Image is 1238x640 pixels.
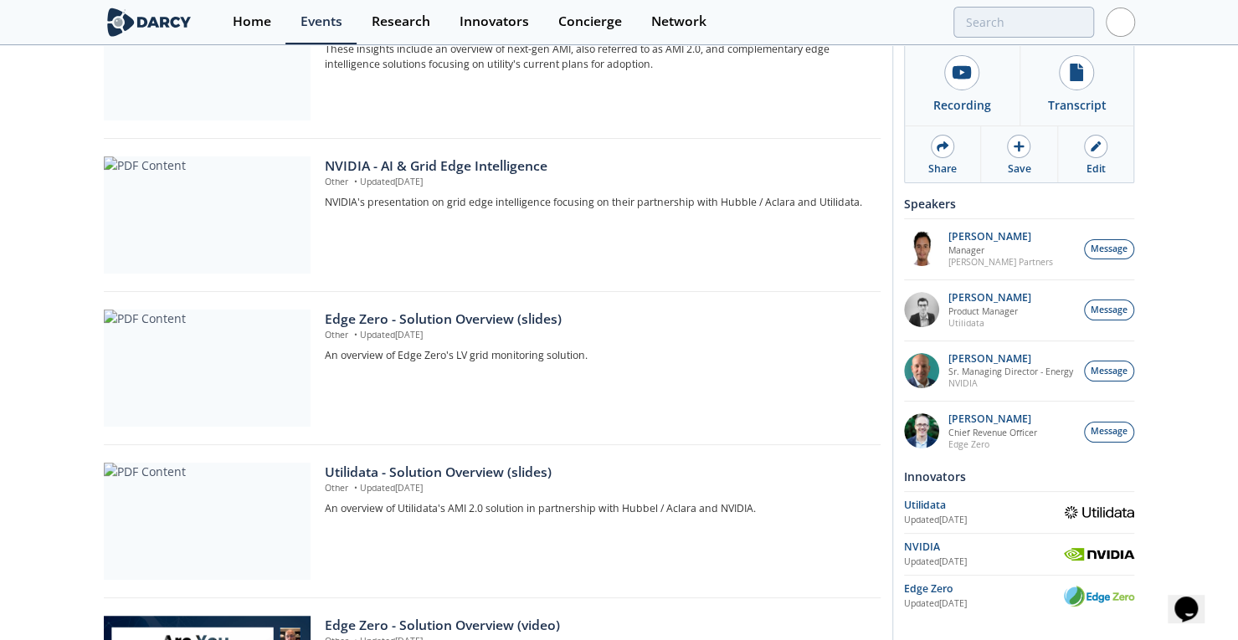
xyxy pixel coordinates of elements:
span: • [351,329,360,340]
div: Updated [DATE] [904,514,1064,527]
div: Share [928,161,957,177]
div: Network [651,15,706,28]
div: Save [1007,161,1030,177]
a: PDF Content Edge Zero - Solution Overview (slides) Other •Updated[DATE] An overview of Edge Zero'... [104,310,881,427]
a: Utilidata Updated[DATE] Utilidata [904,498,1134,527]
div: Updated [DATE] [904,597,1064,611]
img: 956cf15f-9fdf-4d7a-b238-0aa868545911 [904,292,939,327]
p: Chief Revenue Officer [948,427,1037,438]
div: Research [372,15,430,28]
div: Transcript [1047,96,1106,114]
div: Recording [933,96,991,114]
div: Edit [1086,161,1105,177]
img: NVIDIA [1064,548,1134,561]
img: Utilidata [1064,505,1134,520]
div: Speakers [904,189,1134,218]
p: Manager [948,244,1053,256]
div: Edge Zero [904,581,1064,596]
span: • [351,482,360,494]
p: [PERSON_NAME] [948,292,1031,304]
p: [PERSON_NAME] [948,413,1037,425]
a: Edit [1058,126,1133,182]
p: An overview of Edge Zero's LV grid monitoring solution. [325,348,868,363]
button: Message [1084,239,1134,260]
a: PDF Content Utilidata - Solution Overview (slides) Other •Updated[DATE] An overview of Utilidata'... [104,463,881,580]
input: Advanced Search [953,7,1094,38]
p: Product Manager [948,305,1031,317]
a: Transcript [1020,38,1134,125]
p: Other Updated [DATE] [325,329,868,342]
button: Message [1084,361,1134,381]
img: Edge Zero [1064,586,1134,607]
p: NVIDIA's presentation on grid edge intelligence focusing on their partnership with Hubble / Aclar... [325,195,868,210]
div: Home [233,15,271,28]
p: [PERSON_NAME] [948,231,1053,243]
div: Concierge [558,15,622,28]
span: Message [1091,365,1128,378]
p: [PERSON_NAME] Partners [948,256,1053,268]
div: NVIDIA - AI & Grid Edge Intelligence [325,156,868,177]
img: 43132cb1-157c-471e-b4da-16582f5ff60b [904,353,939,388]
button: Message [1084,300,1134,320]
p: Other Updated [DATE] [325,176,868,189]
a: PDF Content NVIDIA - AI & Grid Edge Intelligence Other •Updated[DATE] NVIDIA's presentation on gr... [104,156,881,274]
div: NVIDIA [904,540,1064,555]
button: Message [1084,422,1134,443]
a: Recording [905,38,1020,125]
div: Events [301,15,342,28]
div: Innovators [904,462,1134,491]
img: logo-wide.svg [104,8,195,37]
div: Edge Zero - Solution Overview (video) [325,616,868,636]
p: Utilidata [948,317,1031,329]
p: An overview of Utilidata's AMI 2.0 solution in partnership with Hubbel / Aclara and NVIDIA. [325,501,868,516]
p: NVIDIA [948,377,1073,389]
a: Edge Zero Updated[DATE] Edge Zero [904,581,1134,611]
span: Message [1091,425,1128,438]
div: Utilidata [904,498,1064,513]
p: [PERSON_NAME] [948,353,1073,365]
p: These insights include an overview of next-gen AMI, also referred to as AMI 2.0, and complementar... [325,42,868,73]
iframe: chat widget [1168,573,1221,623]
a: PDF Content [PERSON_NAME] Insights - Next Gen AMI & Grid Edge Intelligence Insight •Updated[DATE]... [104,3,881,120]
img: vRBZwDRnSTOrB1qTpmXr [904,231,939,266]
p: Sr. Managing Director - Energy [948,366,1073,377]
span: • [351,176,360,187]
p: Edge Zero [948,438,1037,450]
span: Message [1091,243,1128,256]
img: 0aeb7f40-8ec0-473d-ae30-c74427aeedbf [904,413,939,448]
p: Other Updated [DATE] [325,482,868,495]
div: Utilidata - Solution Overview (slides) [325,463,868,483]
img: Profile [1106,8,1135,37]
div: Innovators [460,15,529,28]
div: Updated [DATE] [904,556,1064,569]
span: Message [1091,304,1128,317]
a: NVIDIA Updated[DATE] NVIDIA [904,540,1134,569]
div: Edge Zero - Solution Overview (slides) [325,310,868,330]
